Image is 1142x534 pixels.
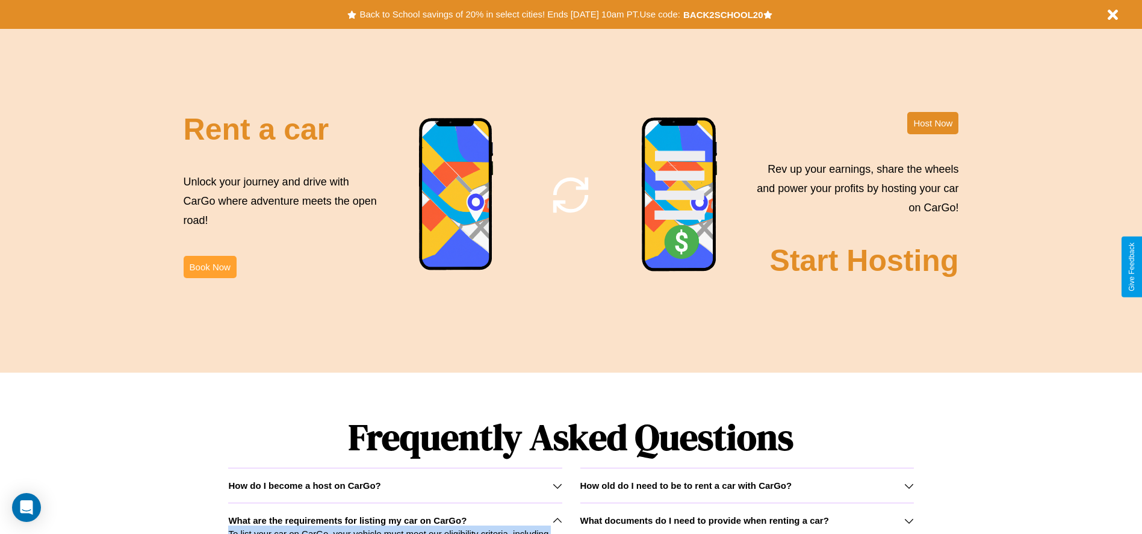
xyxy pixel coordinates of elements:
[683,10,763,20] b: BACK2SCHOOL20
[418,117,494,272] img: phone
[184,256,237,278] button: Book Now
[228,480,380,491] h3: How do I become a host on CarGo?
[580,515,829,526] h3: What documents do I need to provide when renting a car?
[1128,243,1136,291] div: Give Feedback
[770,243,959,278] h2: Start Hosting
[228,515,467,526] h3: What are the requirements for listing my car on CarGo?
[184,112,329,147] h2: Rent a car
[12,493,41,522] div: Open Intercom Messenger
[228,406,913,468] h1: Frequently Asked Questions
[907,112,958,134] button: Host Now
[580,480,792,491] h3: How old do I need to be to rent a car with CarGo?
[641,117,718,273] img: phone
[749,160,958,218] p: Rev up your earnings, share the wheels and power your profits by hosting your car on CarGo!
[184,172,381,231] p: Unlock your journey and drive with CarGo where adventure meets the open road!
[356,6,683,23] button: Back to School savings of 20% in select cities! Ends [DATE] 10am PT.Use code:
